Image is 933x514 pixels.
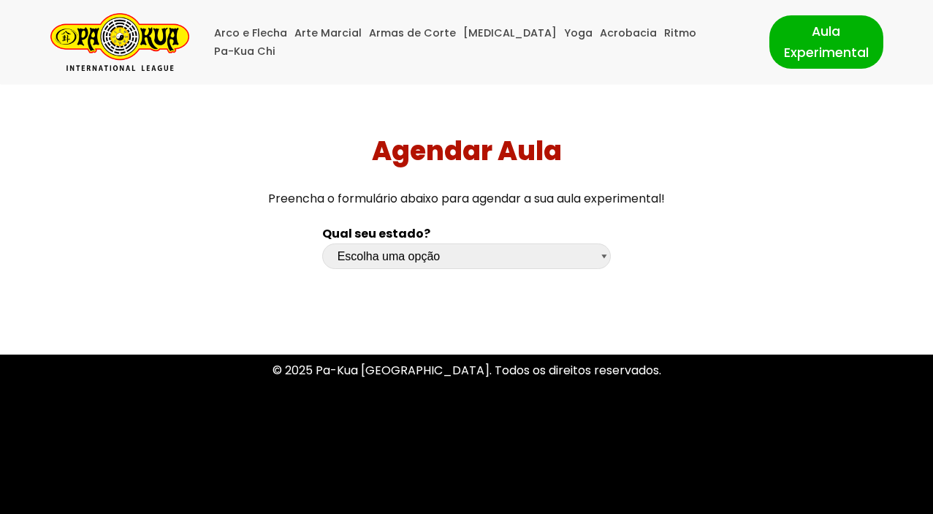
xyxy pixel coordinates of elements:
[50,13,189,71] a: Pa-Kua Brasil Uma Escola de conhecimentos orientais para toda a família. Foco, habilidade concent...
[600,24,657,42] a: Acrobacia
[401,423,532,440] a: Política de Privacidade
[137,487,200,504] a: WordPress
[6,135,928,167] h1: Agendar Aula
[214,42,275,61] a: Pa-Kua Chi
[369,24,456,42] a: Armas de Corte
[294,24,362,42] a: Arte Marcial
[6,189,928,208] p: Preencha o formulário abaixo para agendar a sua aula experimental!
[564,24,593,42] a: Yoga
[50,485,200,505] p: | Movido a
[211,24,747,61] div: Menu primário
[769,15,883,68] a: Aula Experimental
[214,24,287,42] a: Arco e Flecha
[50,360,883,380] p: © 2025 Pa-Kua [GEOGRAPHIC_DATA]. Todos os direitos reservados.
[664,24,696,42] a: Ritmo
[50,487,80,504] a: Neve
[463,24,557,42] a: [MEDICAL_DATA]
[322,225,430,242] b: Qual seu estado?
